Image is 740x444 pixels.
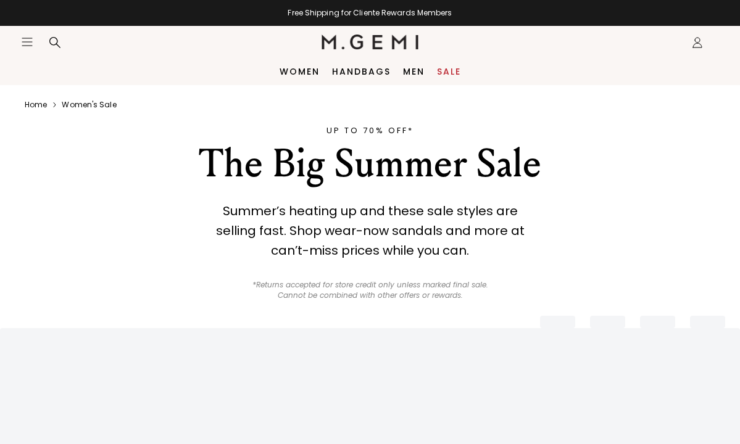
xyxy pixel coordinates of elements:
a: Home [25,100,47,110]
a: Handbags [332,67,391,76]
div: The Big Summer Sale [141,142,599,186]
div: UP TO 70% OFF* [141,125,599,137]
a: Women [280,67,320,76]
div: Summer’s heating up and these sale styles are selling fast. Shop wear-now sandals and more at can... [204,201,537,260]
a: Sale [437,67,461,76]
a: Women's sale [62,100,116,110]
img: M.Gemi [322,35,418,49]
a: Men [403,67,425,76]
p: *Returns accepted for store credit only unless marked final sale. Cannot be combined with other o... [245,280,495,301]
button: Open site menu [21,36,33,48]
